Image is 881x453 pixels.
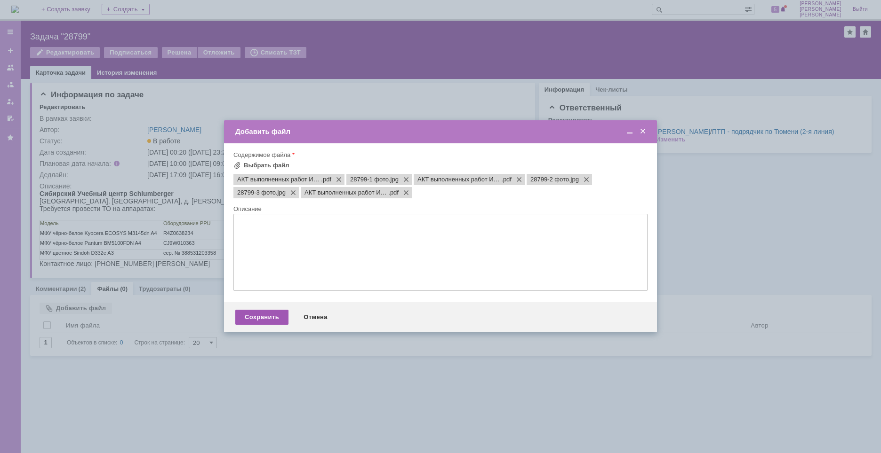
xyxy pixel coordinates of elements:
[234,31,305,40] td: Место установки
[389,176,399,183] span: 28799-1 фото.jpg
[569,176,579,183] span: 28799-2 фото.jpg
[123,40,233,50] td: R4Z0638234
[233,152,646,158] div: Содержимое файла
[244,162,289,169] div: Выбрать файл
[123,50,233,60] td: CJ9W010363
[237,176,321,183] span: АКТ выполненных работ Инцидент №28799-1 от 04.09.2025 17_52_23 с подписью.pdf
[501,176,512,183] span: АКТ выполненных работ Инцидент №28799-2 от 04.09.2025 17_55_52 с подписью.pdf
[123,60,233,70] td: сер. № 388531203358
[276,189,286,196] span: 28799-3 фото.jpg
[0,40,124,50] td: МФУ чёрно-белое Kyocera ECOSYS M3145dn A4
[530,176,569,183] span: 28799-2 фото.jpg
[0,50,124,60] td: МФУ чёрно-белое Pantum BM5100FDN A4
[321,176,331,183] span: АКТ выполненных работ Инцидент №28799-1 от 04.09.2025 17_52_23 с подписью.pdf
[350,176,389,183] span: 28799-1 фото.jpg
[0,31,124,40] td: Модель
[233,206,646,212] div: Описание
[638,127,648,136] span: Закрыть
[388,189,399,196] span: АКТ выполненных работ Инцидент №28799-3 от 04.09.2025 17_48_59 с подписью.pdf
[417,176,501,183] span: АКТ выполненных работ Инцидент №28799-2 от 04.09.2025 17_55_52 с подписью.pdf
[304,189,388,196] span: АКТ выполненных работ Инцидент №28799-3 от 04.09.2025 17_48_59 с подписью.pdf
[234,40,305,50] td: Коридор, возле 209 каб
[237,189,276,196] span: 28799-3 фото.jpg
[123,31,233,40] td: Оборудование PPU
[625,127,634,136] span: Свернуть (Ctrl + M)
[0,60,124,70] td: МФУ цветное Sindoh D332e A3
[235,127,648,136] div: Добавить файл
